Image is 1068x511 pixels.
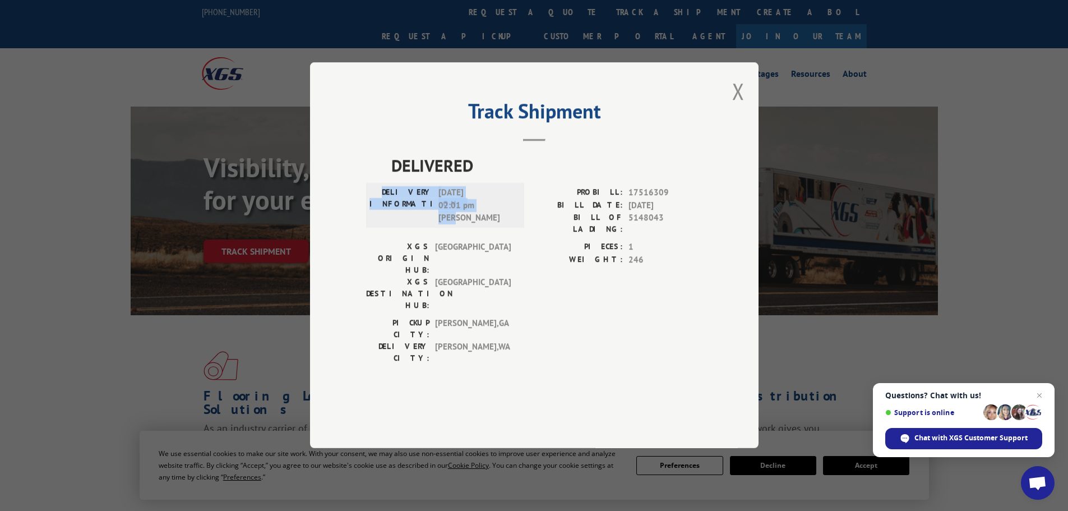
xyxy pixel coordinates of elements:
[628,241,702,254] span: 1
[1021,466,1055,500] a: Open chat
[885,391,1042,400] span: Questions? Chat with us!
[366,341,429,365] label: DELIVERY CITY:
[628,187,702,200] span: 17516309
[628,254,702,266] span: 246
[435,277,511,312] span: [GEOGRAPHIC_DATA]
[534,187,623,200] label: PROBILL:
[534,212,623,236] label: BILL OF LADING:
[369,187,433,225] label: DELIVERY INFORMATION:
[366,317,429,341] label: PICKUP CITY:
[628,199,702,212] span: [DATE]
[534,254,623,266] label: WEIGHT:
[534,199,623,212] label: BILL DATE:
[885,408,979,417] span: Support is online
[438,187,514,225] span: [DATE] 02:01 pm [PERSON_NAME]
[914,433,1028,443] span: Chat with XGS Customer Support
[628,212,702,236] span: 5148043
[366,241,429,277] label: XGS ORIGIN HUB:
[435,341,511,365] span: [PERSON_NAME] , WA
[732,76,745,106] button: Close modal
[435,317,511,341] span: [PERSON_NAME] , GA
[534,241,623,254] label: PIECES:
[366,277,429,312] label: XGS DESTINATION HUB:
[391,153,702,178] span: DELIVERED
[885,428,1042,449] span: Chat with XGS Customer Support
[435,241,511,277] span: [GEOGRAPHIC_DATA]
[366,103,702,125] h2: Track Shipment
